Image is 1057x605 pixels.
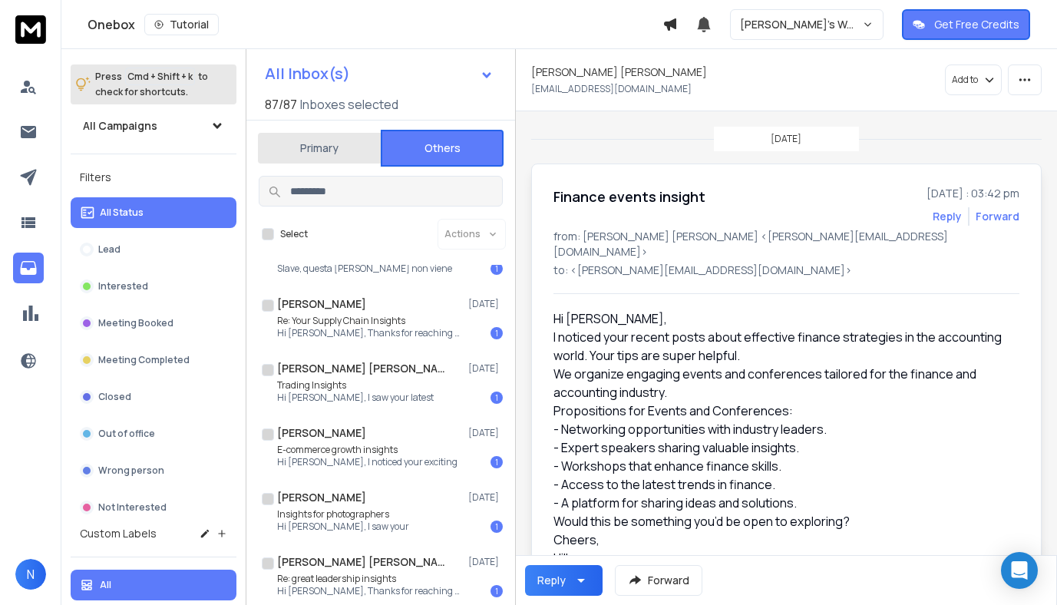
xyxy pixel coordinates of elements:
[253,58,506,89] button: All Inbox(s)
[71,418,236,449] button: Out of office
[277,263,452,275] p: Slave, questa [PERSON_NAME] non viene
[277,521,409,533] p: Hi [PERSON_NAME], I saw your
[300,95,398,114] h3: Inboxes selected
[98,317,173,329] p: Meeting Booked
[381,130,504,167] button: Others
[277,490,366,505] h1: [PERSON_NAME]
[491,392,503,404] div: 1
[902,9,1030,40] button: Get Free Credits
[265,66,350,81] h1: All Inbox(s)
[125,68,195,85] span: Cmd + Shift + k
[80,526,157,541] h3: Custom Labels
[553,229,1019,260] p: from: [PERSON_NAME] [PERSON_NAME] <[PERSON_NAME][EMAIL_ADDRESS][DOMAIN_NAME]>
[98,501,167,514] p: Not Interested
[468,427,503,439] p: [DATE]
[1001,552,1038,589] div: Open Intercom Messenger
[531,64,707,80] h1: [PERSON_NAME] [PERSON_NAME]
[71,271,236,302] button: Interested
[468,298,503,310] p: [DATE]
[277,456,457,468] p: Hi [PERSON_NAME], I noticed your exciting
[98,464,164,477] p: Wrong person
[491,263,503,275] div: 1
[491,327,503,339] div: 1
[98,354,190,366] p: Meeting Completed
[740,17,862,32] p: [PERSON_NAME]'s Workspace
[258,131,381,165] button: Primary
[71,234,236,265] button: Lead
[71,455,236,486] button: Wrong person
[277,361,446,376] h1: [PERSON_NAME] [PERSON_NAME]
[525,565,603,596] button: Reply
[468,362,503,375] p: [DATE]
[277,444,457,456] p: E-commerce growth insights
[277,296,366,312] h1: [PERSON_NAME]
[277,379,434,392] p: Trading Insights
[491,456,503,468] div: 1
[98,391,131,403] p: Closed
[553,309,1014,598] div: Hi [PERSON_NAME], I noticed your recent posts about effective finance strategies in the accountin...
[615,565,702,596] button: Forward
[934,17,1019,32] p: Get Free Credits
[537,573,566,588] div: Reply
[71,570,236,600] button: All
[952,74,978,86] p: Add to
[98,428,155,440] p: Out of office
[71,111,236,141] button: All Campaigns
[491,521,503,533] div: 1
[95,69,208,100] p: Press to check for shortcuts.
[15,559,46,590] button: N
[71,197,236,228] button: All Status
[277,554,446,570] h1: [PERSON_NAME] [PERSON_NAME]
[280,228,308,240] label: Select
[71,382,236,412] button: Closed
[98,243,121,256] p: Lead
[265,95,297,114] span: 87 / 87
[71,345,236,375] button: Meeting Completed
[531,83,692,95] p: [EMAIL_ADDRESS][DOMAIN_NAME]
[277,315,461,327] p: Re: Your Supply Chain Insights
[277,327,461,339] p: Hi [PERSON_NAME], Thanks for reaching out!
[71,308,236,339] button: Meeting Booked
[468,491,503,504] p: [DATE]
[83,118,157,134] h1: All Campaigns
[933,209,962,224] button: Reply
[277,392,434,404] p: Hi [PERSON_NAME], I saw your latest
[98,280,148,293] p: Interested
[491,585,503,597] div: 1
[976,209,1019,224] div: Forward
[71,492,236,523] button: Not Interested
[144,14,219,35] button: Tutorial
[277,508,409,521] p: Insights for photographers
[553,186,705,207] h1: Finance events insight
[71,167,236,188] h3: Filters
[468,556,503,568] p: [DATE]
[100,207,144,219] p: All Status
[100,579,111,591] p: All
[88,14,662,35] div: Onebox
[277,585,461,597] p: Hi [PERSON_NAME], Thanks for reaching out!
[277,573,461,585] p: Re: great leadership insights
[553,263,1019,278] p: to: <[PERSON_NAME][EMAIL_ADDRESS][DOMAIN_NAME]>
[277,425,366,441] h1: [PERSON_NAME]
[771,133,801,145] p: [DATE]
[927,186,1019,201] p: [DATE] : 03:42 pm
